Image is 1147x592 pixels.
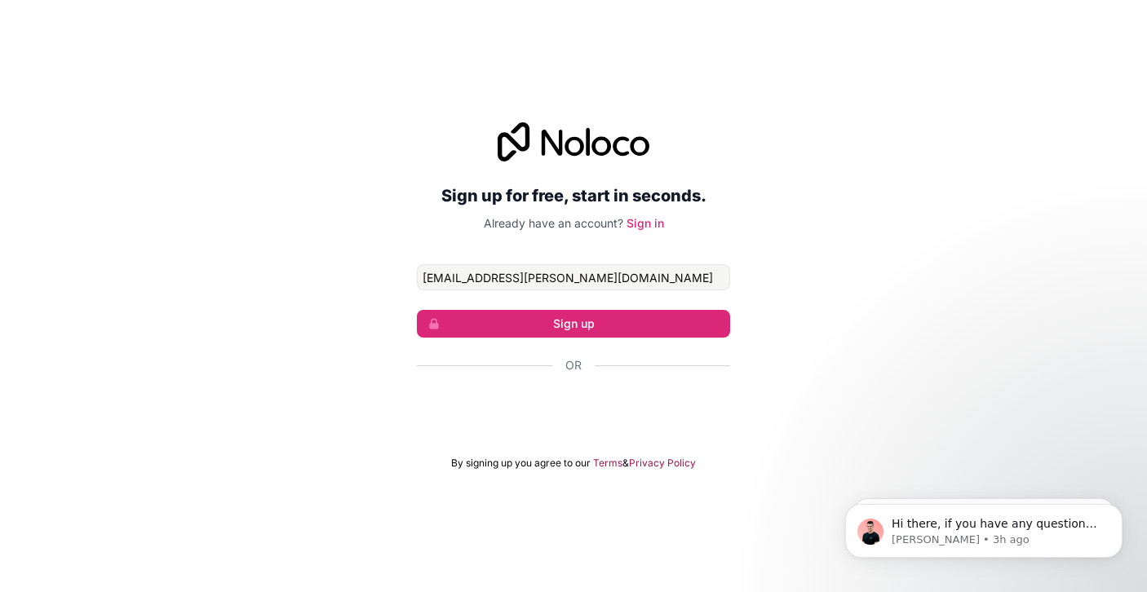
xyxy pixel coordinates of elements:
[629,457,696,470] a: Privacy Policy
[417,264,730,290] input: Email address
[409,391,738,427] iframe: Sign in with Google Button
[622,457,629,470] span: &
[417,310,730,338] button: Sign up
[484,216,623,230] span: Already have an account?
[565,357,582,373] span: Or
[593,457,622,470] a: Terms
[627,216,664,230] a: Sign in
[451,457,591,470] span: By signing up you agree to our
[417,181,730,210] h2: Sign up for free, start in seconds.
[821,470,1147,584] iframe: Intercom notifications message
